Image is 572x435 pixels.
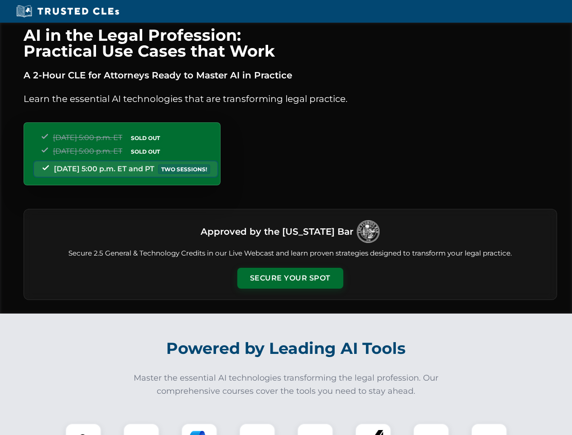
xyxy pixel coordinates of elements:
p: A 2-Hour CLE for Attorneys Ready to Master AI in Practice [24,68,557,82]
p: Secure 2.5 General & Technology Credits in our Live Webcast and learn proven strategies designed ... [35,248,546,259]
span: SOLD OUT [128,133,163,143]
span: [DATE] 5:00 p.m. ET [53,133,122,142]
h1: AI in the Legal Profession: Practical Use Cases that Work [24,27,557,59]
h2: Powered by Leading AI Tools [35,333,537,364]
h3: Approved by the [US_STATE] Bar [201,223,353,240]
p: Master the essential AI technologies transforming the legal profession. Our comprehensive courses... [128,372,445,398]
img: Trusted CLEs [14,5,122,18]
button: Secure Your Spot [237,268,343,289]
p: Learn the essential AI technologies that are transforming legal practice. [24,92,557,106]
span: SOLD OUT [128,147,163,156]
img: Logo [357,220,380,243]
span: [DATE] 5:00 p.m. ET [53,147,122,155]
